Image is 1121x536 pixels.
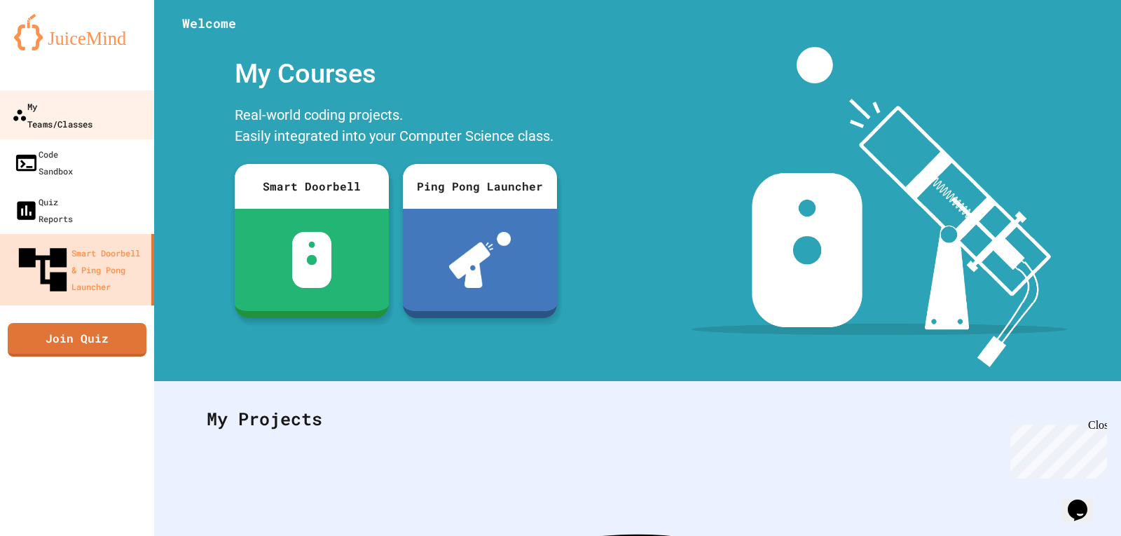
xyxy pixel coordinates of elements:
img: logo-orange.svg [14,14,140,50]
div: Ping Pong Launcher [403,164,557,209]
iframe: chat widget [1062,480,1107,522]
div: My Projects [193,392,1082,446]
div: Real-world coding projects. Easily integrated into your Computer Science class. [228,101,564,153]
div: My Courses [228,47,564,101]
div: Quiz Reports [14,193,73,227]
iframe: chat widget [1005,419,1107,479]
img: banner-image-my-projects.png [692,47,1067,367]
div: Code Sandbox [14,146,73,179]
img: sdb-white.svg [292,232,332,288]
div: Smart Doorbell [235,164,389,209]
a: Join Quiz [8,323,146,357]
img: ppl-with-ball.png [449,232,511,288]
div: My Teams/Classes [12,97,92,132]
div: Chat with us now!Close [6,6,97,89]
div: Smart Doorbell & Ping Pong Launcher [14,241,146,298]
